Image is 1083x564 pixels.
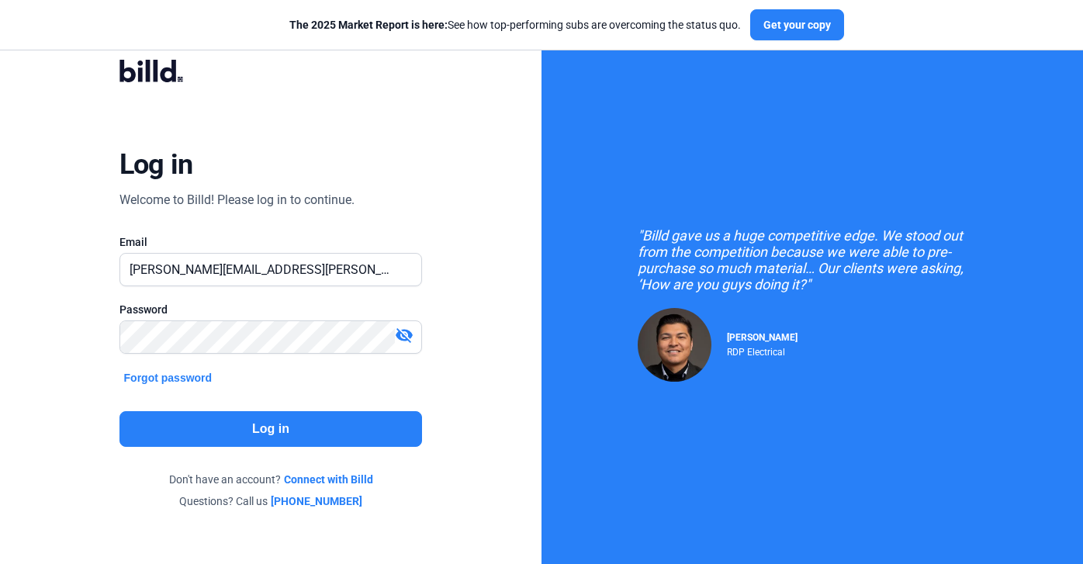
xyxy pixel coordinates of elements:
[727,332,798,343] span: [PERSON_NAME]
[284,472,373,487] a: Connect with Billd
[750,9,844,40] button: Get your copy
[638,308,711,382] img: Raul Pacheco
[638,227,987,292] div: "Billd gave us a huge competitive edge. We stood out from the competition because we were able to...
[727,343,798,358] div: RDP Electrical
[119,472,423,487] div: Don't have an account?
[119,369,217,386] button: Forgot password
[289,19,448,31] span: The 2025 Market Report is here:
[119,411,423,447] button: Log in
[289,17,741,33] div: See how top-performing subs are overcoming the status quo.
[395,326,413,344] mat-icon: visibility_off
[119,191,355,209] div: Welcome to Billd! Please log in to continue.
[119,493,423,509] div: Questions? Call us
[119,302,423,317] div: Password
[119,234,423,250] div: Email
[119,147,193,182] div: Log in
[271,493,362,509] a: [PHONE_NUMBER]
